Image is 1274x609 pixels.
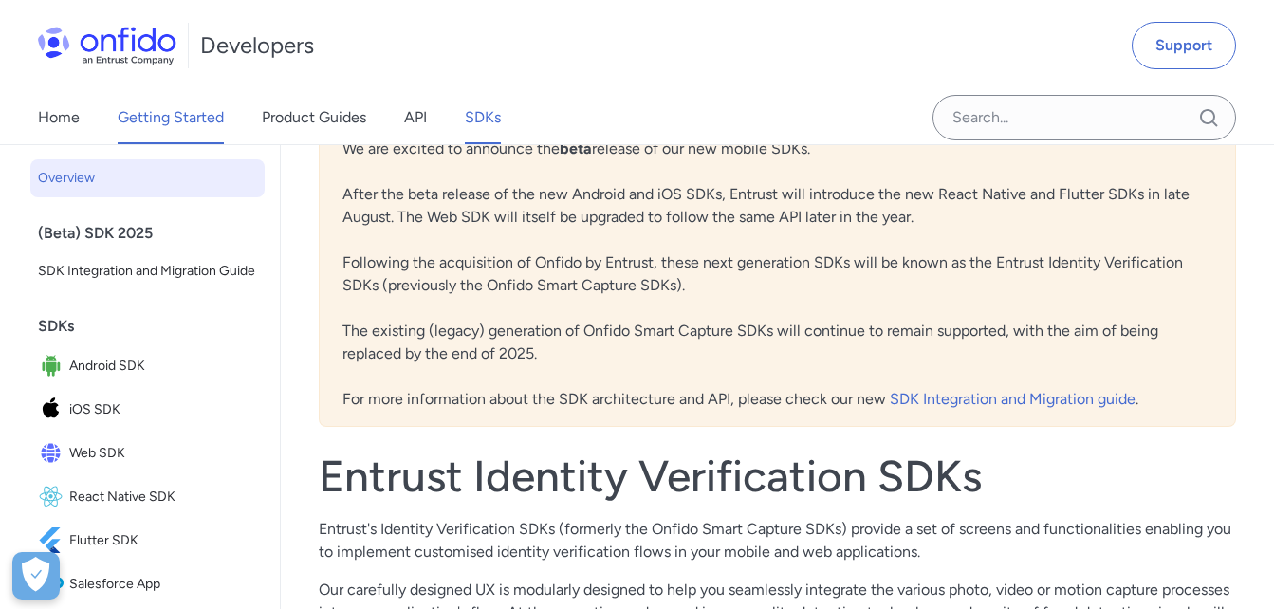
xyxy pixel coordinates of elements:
[30,520,265,562] a: IconFlutter SDKFlutter SDK
[560,139,592,157] b: beta
[30,476,265,518] a: IconReact Native SDKReact Native SDK
[38,353,69,379] img: IconAndroid SDK
[30,159,265,197] a: Overview
[200,30,314,61] h1: Developers
[30,433,265,474] a: IconWeb SDKWeb SDK
[30,563,265,605] a: IconSalesforce AppSalesforce App
[319,450,1236,503] h1: Entrust Identity Verification SDKs
[38,484,69,510] img: IconReact Native SDK
[69,571,257,598] span: Salesforce App
[30,252,265,290] a: SDK Integration and Migration Guide
[38,27,176,65] img: Onfido Logo
[69,397,257,423] span: iOS SDK
[38,527,69,554] img: IconFlutter SDK
[69,440,257,467] span: Web SDK
[69,527,257,554] span: Flutter SDK
[12,552,60,600] button: Open Preferences
[38,260,257,283] span: SDK Integration and Migration Guide
[38,307,272,345] div: SDKs
[262,91,366,144] a: Product Guides
[319,518,1236,563] p: Entrust's Identity Verification SDKs (formerly the Onfido Smart Capture SDKs) provide a set of sc...
[69,484,257,510] span: React Native SDK
[38,397,69,423] img: IconiOS SDK
[319,121,1236,427] div: We are excited to announce the release of our new mobile SDKs. After the beta release of the new ...
[118,91,224,144] a: Getting Started
[38,214,272,252] div: (Beta) SDK 2025
[30,389,265,431] a: IconiOS SDKiOS SDK
[1132,22,1236,69] a: Support
[890,390,1136,408] a: SDK Integration and Migration guide
[69,353,257,379] span: Android SDK
[404,91,427,144] a: API
[12,552,60,600] div: Cookie Preferences
[38,440,69,467] img: IconWeb SDK
[38,91,80,144] a: Home
[38,167,257,190] span: Overview
[932,95,1236,140] input: Onfido search input field
[30,345,265,387] a: IconAndroid SDKAndroid SDK
[465,91,501,144] a: SDKs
